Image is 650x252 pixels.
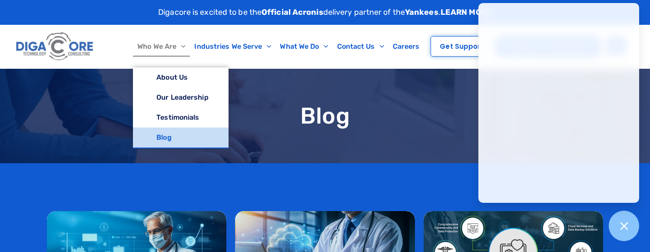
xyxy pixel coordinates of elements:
[262,7,323,17] strong: Official Acronis
[47,104,603,128] h1: Blog
[133,67,228,87] a: About Us
[478,3,639,203] iframe: Chatgenie Messenger
[133,87,228,108] a: Our Leadership
[333,37,388,57] a: Contact Us
[431,36,492,57] a: Get Support
[405,7,438,17] strong: Yankees
[133,128,228,148] a: Blog
[133,108,228,128] a: Testimonials
[133,67,228,148] ul: Who We Are
[133,37,190,57] a: Who We Are
[275,37,332,57] a: What We Do
[441,7,492,17] a: LEARN MORE
[190,37,275,57] a: Industries We Serve
[14,29,96,64] img: Digacore logo 1
[388,37,424,57] a: Careers
[158,7,492,18] p: Digacore is excited to be the delivery partner of the .
[131,37,427,57] nav: Menu
[440,43,483,50] span: Get Support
